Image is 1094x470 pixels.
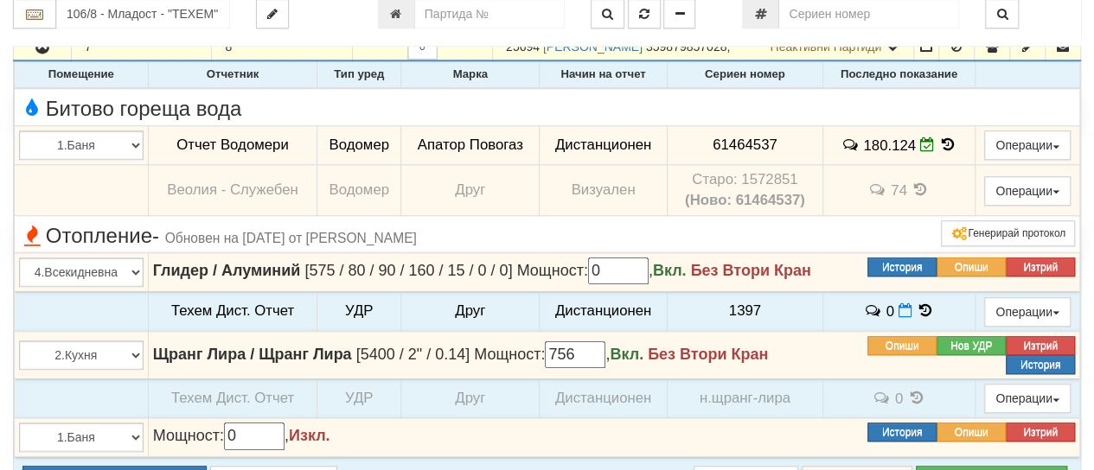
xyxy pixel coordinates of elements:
[1006,355,1075,374] button: История
[540,165,667,216] td: Визуален
[868,181,891,198] span: История на забележките
[401,125,540,165] td: Апатор Повогаз
[317,125,401,165] td: Водомер
[317,165,401,216] td: Водомер
[148,62,317,88] th: Отчетник
[886,302,893,319] span: 0
[891,182,907,199] span: 74
[1006,336,1075,355] button: Изтрий
[401,165,540,216] td: Друг
[867,336,937,355] button: Опиши
[540,378,667,418] td: Дистанционен
[19,225,417,247] span: Отопление
[863,302,886,319] span: История на забележките
[653,262,687,279] b: Вкл.
[898,303,912,318] i: Нов Отчет към 29/08/2025
[401,291,540,331] td: Друг
[895,390,903,406] span: 0
[152,224,159,247] span: -
[167,181,298,198] span: Веолия - Служебен
[920,137,935,152] i: Редакция Отчет към 29/08/2025
[984,297,1071,327] button: Операции
[176,137,288,153] span: Отчет Водомери
[171,302,294,319] span: Техем Дист. Отчет
[867,257,937,276] button: История
[171,390,294,406] span: Техем Дист. Отчет
[937,422,1006,441] button: Опиши
[867,422,937,441] button: История
[517,262,691,279] span: Мощност: ,
[667,378,822,418] td: н.щранг-лира
[937,257,1006,276] button: Опиши
[690,262,810,279] strong: Без Втори Кран
[153,346,352,363] strong: Щранг Лира / Щранг Лира
[356,346,470,363] span: [5400 / 2" / 0.14]
[937,336,1006,355] button: Нов УДР
[841,137,863,153] span: История на забележките
[907,390,926,406] span: История на показанията
[822,62,975,88] th: Последно показание
[938,137,957,153] span: История на показанията
[713,137,777,153] span: 61464537
[911,181,930,198] span: История на показанията
[474,346,648,363] span: Мощност: ,
[685,192,805,208] b: (Ново: 61464537)
[941,220,1075,246] button: Генерирай протокол
[540,291,667,331] td: Дистанционен
[540,62,667,88] th: Начин на отчет
[153,427,330,444] span: Мощност: ,
[401,378,540,418] td: Друг
[1006,257,1075,276] button: Изтрий
[648,346,768,363] strong: Без Втори Кран
[165,231,417,245] span: Обновен на [DATE] от [PERSON_NAME]
[317,62,401,88] th: Тип уред
[19,98,241,120] span: Битово гореща вода
[317,378,401,418] td: УДР
[667,165,822,216] td: Устройство със сериен номер 1572851 беше подменено от устройство със сериен номер 61464537
[317,291,401,331] td: УДР
[984,384,1071,413] button: Операции
[984,130,1071,160] button: Операции
[916,302,935,319] span: История на показанията
[729,302,761,319] span: 1397
[1006,422,1075,441] button: Изтрий
[863,137,916,153] span: 180.124
[610,346,643,363] b: Вкл.
[872,390,894,406] span: История на забележките
[289,427,330,444] b: Изкл.
[304,262,512,279] span: [575 / 80 / 90 / 160 / 15 / 0 / 0]
[540,125,667,165] td: Дистанционен
[153,262,301,279] strong: Глидер / Алуминий
[667,62,822,88] th: Сериен номер
[15,62,149,88] th: Помещение
[984,176,1071,206] button: Операции
[401,62,540,88] th: Марка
